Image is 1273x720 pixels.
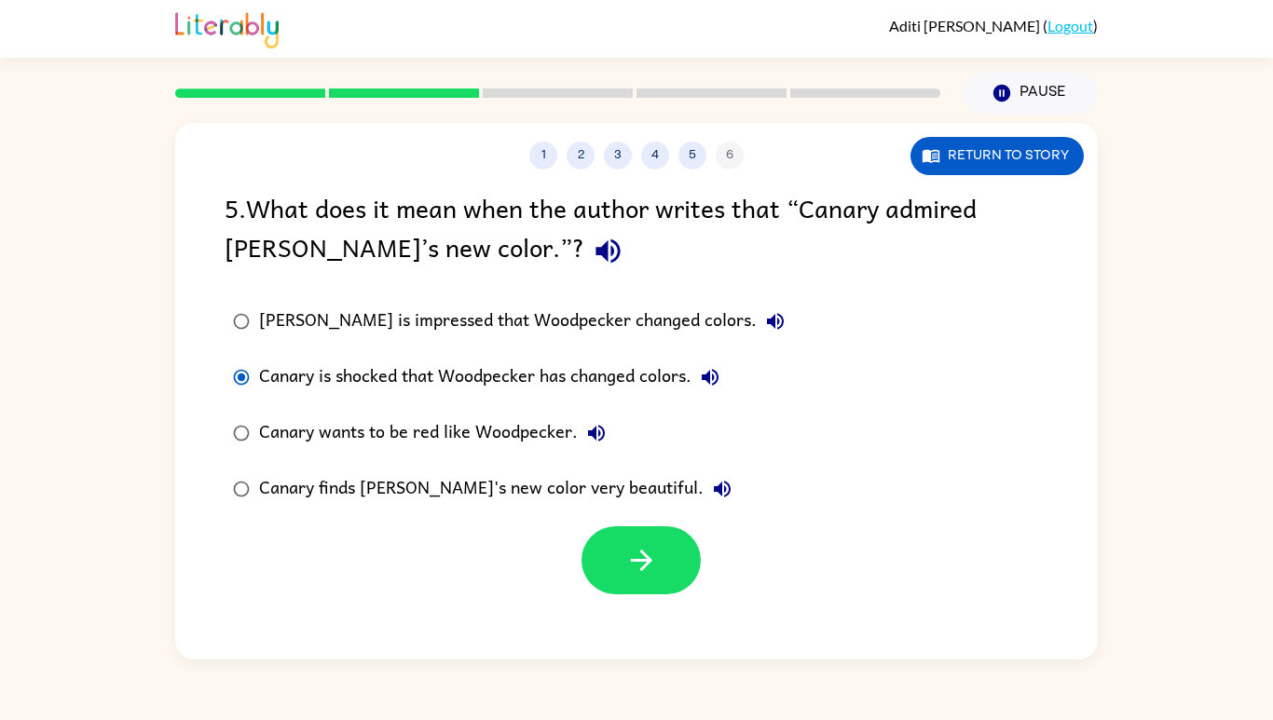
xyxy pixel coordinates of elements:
button: 1 [529,142,557,170]
button: 3 [604,142,632,170]
a: Logout [1047,17,1093,34]
button: [PERSON_NAME] is impressed that Woodpecker changed colors. [757,303,794,340]
button: Canary is shocked that Woodpecker has changed colors. [691,359,729,396]
button: Pause [963,72,1098,115]
span: Aditi [PERSON_NAME] [889,17,1043,34]
button: Return to story [910,137,1084,175]
img: Literably [175,7,279,48]
div: ( ) [889,17,1098,34]
div: Canary is shocked that Woodpecker has changed colors. [259,359,729,396]
div: Canary finds [PERSON_NAME]'s new color very beautiful. [259,470,741,508]
button: Canary wants to be red like Woodpecker. [578,414,615,452]
div: Canary wants to be red like Woodpecker. [259,414,615,452]
button: 2 [567,142,595,170]
button: Canary finds [PERSON_NAME]'s new color very beautiful. [704,470,741,508]
div: 5 . What does it mean when the author writes that “Canary admired [PERSON_NAME]’s new color.”? [225,188,1048,275]
button: 5 [678,142,706,170]
button: 4 [641,142,669,170]
div: [PERSON_NAME] is impressed that Woodpecker changed colors. [259,303,794,340]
